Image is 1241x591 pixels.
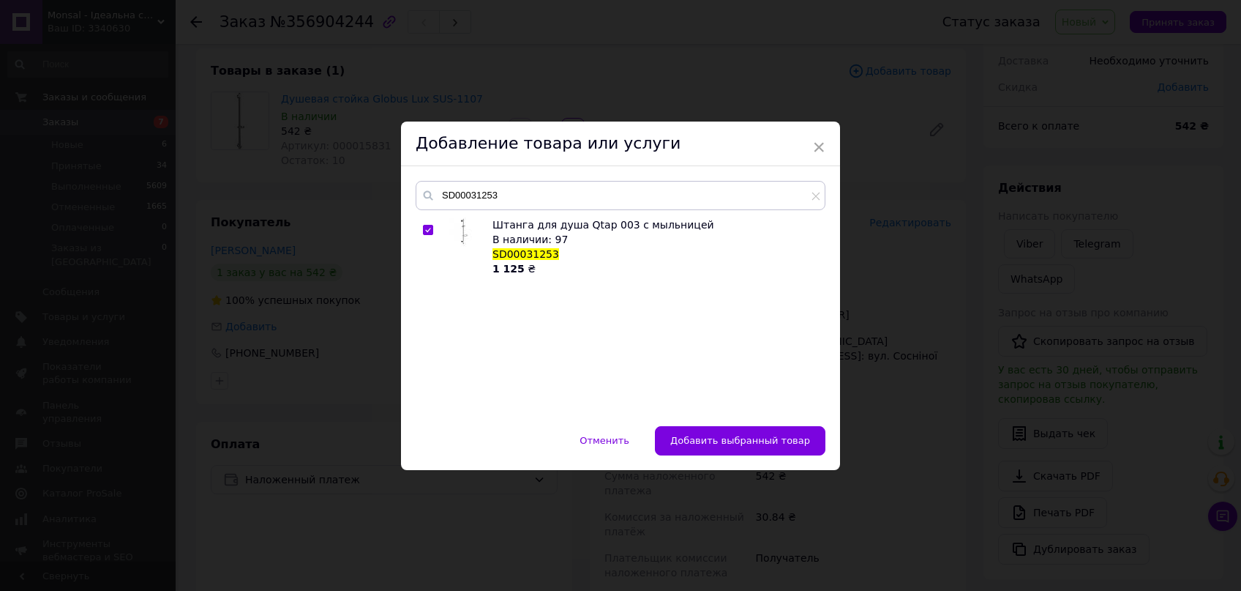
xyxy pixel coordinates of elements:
[492,263,525,275] b: 1 125
[449,218,478,247] img: Штанга для душа Qtap 003 с мыльницей
[492,248,559,260] span: SD00031253
[401,122,840,166] div: Добавление товара или услуги
[670,435,810,446] span: Добавить выбранный товар
[564,426,645,456] button: Отменить
[416,181,825,210] input: Поиск по товарам и услугам
[812,135,825,160] span: ×
[580,435,629,446] span: Отменить
[655,426,825,456] button: Добавить выбранный товар
[492,261,817,276] div: ₴
[492,219,714,231] span: Штанга для душа Qtap 003 с мыльницей
[492,232,817,247] div: В наличии: 97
